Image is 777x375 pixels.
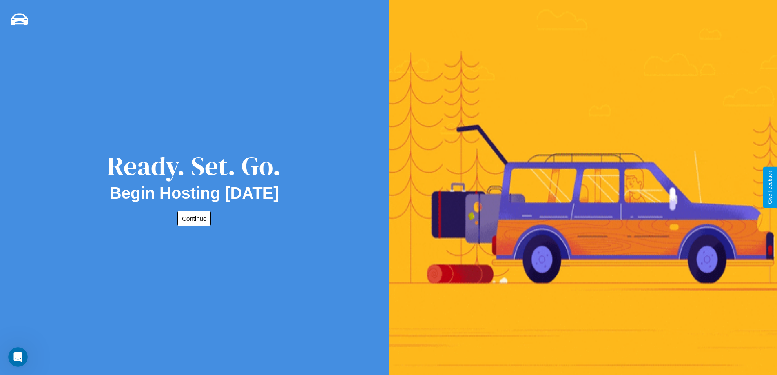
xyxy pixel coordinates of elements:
button: Continue [177,211,211,226]
h2: Begin Hosting [DATE] [110,184,279,202]
div: Give Feedback [767,171,773,204]
iframe: Intercom live chat [8,347,28,367]
div: Ready. Set. Go. [107,148,281,184]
